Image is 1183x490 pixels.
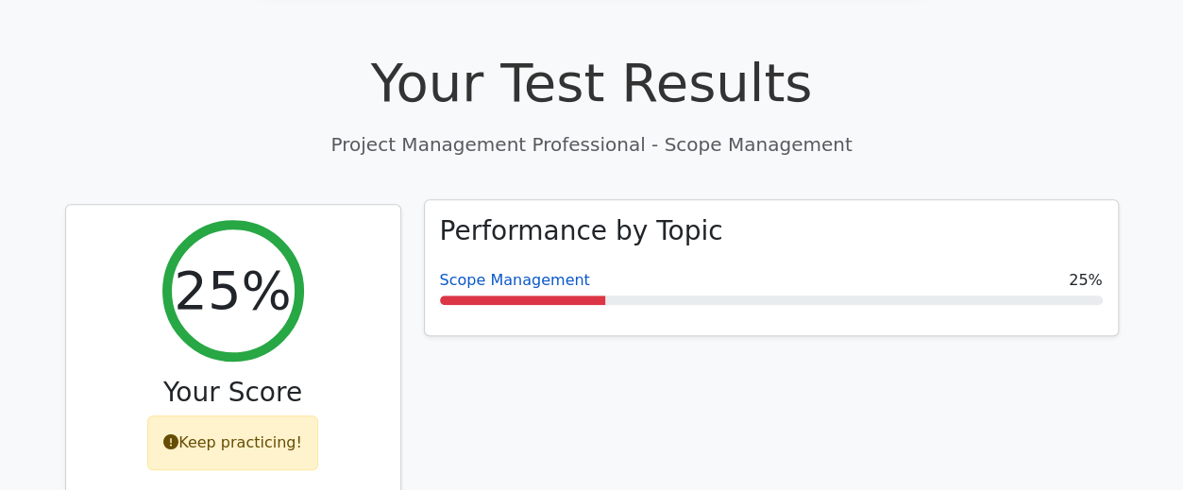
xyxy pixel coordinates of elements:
[440,271,590,289] a: Scope Management
[1069,269,1103,292] span: 25%
[65,51,1119,114] h1: Your Test Results
[81,377,385,409] h3: Your Score
[147,415,318,470] div: Keep practicing!
[440,215,723,247] h3: Performance by Topic
[174,259,291,322] h2: 25%
[65,130,1119,159] p: Project Management Professional - Scope Management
